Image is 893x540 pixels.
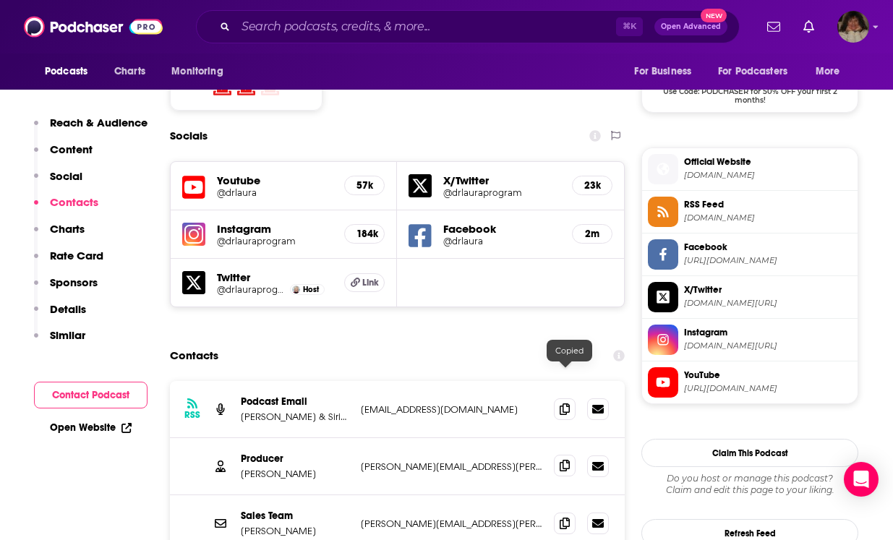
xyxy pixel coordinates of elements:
span: Monitoring [171,61,223,82]
span: Charts [114,61,145,82]
span: For Business [634,61,691,82]
span: siriusxm.com [684,170,852,181]
a: YouTube[URL][DOMAIN_NAME] [648,367,852,398]
span: Do you host or manage this podcast? [641,473,858,484]
p: [EMAIL_ADDRESS][DOMAIN_NAME] [361,403,542,416]
span: Podcasts [45,61,87,82]
button: Charts [34,222,85,249]
h5: 23k [584,179,600,192]
button: Sponsors [34,275,98,302]
a: @drlauraprogram [217,236,333,247]
a: RSS Feed[DOMAIN_NAME] [648,197,852,227]
span: Open Advanced [661,23,721,30]
div: Open Intercom Messenger [844,462,879,497]
a: Show notifications dropdown [798,14,820,39]
a: Instagram[DOMAIN_NAME][URL] [648,325,852,355]
button: Content [34,142,93,169]
button: Contacts [34,195,98,222]
button: open menu [161,58,242,85]
span: https://www.youtube.com/@drlaura [684,383,852,394]
a: Official Website[DOMAIN_NAME] [648,154,852,184]
a: Link [344,273,385,292]
button: Reach & Audience [34,116,148,142]
p: [PERSON_NAME] & SiriusXM [241,411,349,423]
a: @drlauraprogram [217,284,286,295]
div: Claim and edit this page to your liking. [641,473,858,496]
button: Contact Podcast [34,382,148,408]
button: open menu [709,58,808,85]
span: ⌘ K [616,17,643,36]
h5: 57k [356,179,372,192]
span: Instagram [684,326,852,339]
span: X/Twitter [684,283,852,296]
p: Details [50,302,86,316]
a: Open Website [50,421,132,434]
p: Similar [50,328,85,342]
p: [PERSON_NAME][EMAIL_ADDRESS][PERSON_NAME][DOMAIN_NAME] [361,460,542,473]
a: X/Twitter[DOMAIN_NAME][URL] [648,282,852,312]
p: Social [50,169,82,183]
span: Use Code: PODCHASER for 50% OFF your first 2 months! [642,79,858,105]
p: Contacts [50,195,98,209]
button: Social [34,169,82,196]
span: Official Website [684,155,852,168]
h2: Socials [170,122,208,150]
span: Host [303,285,319,294]
button: Show profile menu [837,11,869,43]
a: @drlauraprogram [443,187,560,198]
span: YouTube [684,369,852,382]
h5: Youtube [217,173,333,187]
img: iconImage [182,223,205,246]
button: Details [34,302,86,329]
span: twitter.com/drlauraprogram [684,298,852,309]
p: Sales Team [241,510,349,522]
button: Open AdvancedNew [654,18,727,35]
span: Facebook [684,241,852,254]
a: Facebook[URL][DOMAIN_NAME] [648,239,852,270]
button: open menu [35,58,106,85]
p: Charts [50,222,85,236]
h3: RSS [184,409,200,421]
h5: Twitter [217,270,333,284]
img: Podchaser - Follow, Share and Rate Podcasts [24,13,163,40]
p: [PERSON_NAME] [241,468,349,480]
div: Search podcasts, credits, & more... [196,10,740,43]
h5: 184k [356,228,372,240]
span: New [701,9,727,22]
input: Search podcasts, credits, & more... [236,15,616,38]
div: Copied [547,340,592,361]
h5: Instagram [217,222,333,236]
button: Claim This Podcast [641,439,858,467]
span: RSS Feed [684,198,852,211]
p: Reach & Audience [50,116,148,129]
span: More [816,61,840,82]
p: Sponsors [50,275,98,289]
p: Rate Card [50,249,103,262]
img: Dr. Laura Schlessinger [292,286,300,293]
span: instagram.com/drlauraprogram [684,340,852,351]
span: Logged in as angelport [837,11,869,43]
a: @drlaura [217,187,333,198]
button: open menu [806,58,858,85]
span: Link [362,277,379,288]
h5: X/Twitter [443,173,560,187]
h2: Contacts [170,342,218,369]
a: Charts [105,58,154,85]
span: feeds.simplecast.com [684,213,852,223]
a: Show notifications dropdown [761,14,786,39]
span: For Podcasters [718,61,787,82]
h5: 2m [584,228,600,240]
a: @drlaura [443,236,560,247]
p: [PERSON_NAME][EMAIL_ADDRESS][PERSON_NAME][DOMAIN_NAME] [361,518,542,530]
span: https://www.facebook.com/drlaura [684,255,852,266]
button: open menu [624,58,709,85]
p: Podcast Email [241,395,349,408]
p: Producer [241,453,349,465]
button: Rate Card [34,249,103,275]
